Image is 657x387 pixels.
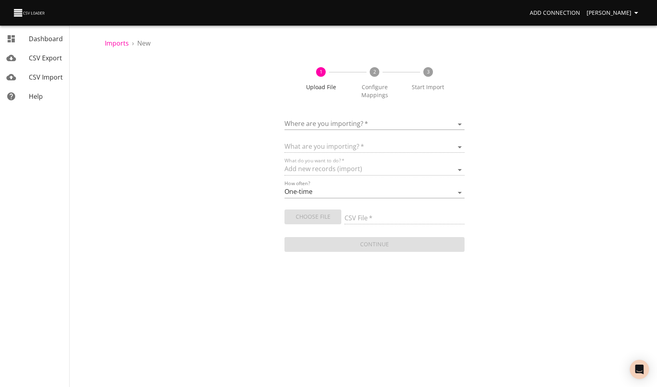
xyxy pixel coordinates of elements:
span: CSV Import [29,73,63,82]
span: Dashboard [29,34,63,43]
label: How often? [284,181,310,186]
a: Add Connection [527,6,583,20]
text: 2 [373,68,376,75]
span: Upload File [297,83,345,91]
div: Open Intercom Messenger [630,360,649,379]
text: 3 [427,68,429,75]
img: CSV Loader [13,7,46,18]
span: CSV Export [29,54,62,62]
text: 1 [320,68,322,75]
a: Imports [105,39,129,48]
button: [PERSON_NAME] [583,6,644,20]
span: [PERSON_NAME] [587,8,641,18]
span: New [137,39,150,48]
span: Add Connection [530,8,580,18]
span: Start Import [405,83,452,91]
label: What do you want to do? [284,158,345,163]
span: Help [29,92,43,101]
li: › [132,38,134,48]
span: Configure Mappings [351,83,398,99]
